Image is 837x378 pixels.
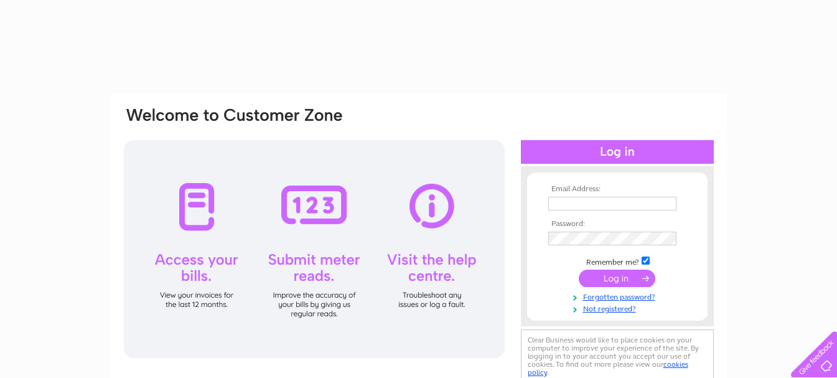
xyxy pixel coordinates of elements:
[545,185,690,194] th: Email Address:
[528,360,688,377] a: cookies policy
[545,220,690,229] th: Password:
[548,290,690,302] a: Forgotten password?
[545,255,690,267] td: Remember me?
[548,302,690,314] a: Not registered?
[579,270,655,287] input: Submit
